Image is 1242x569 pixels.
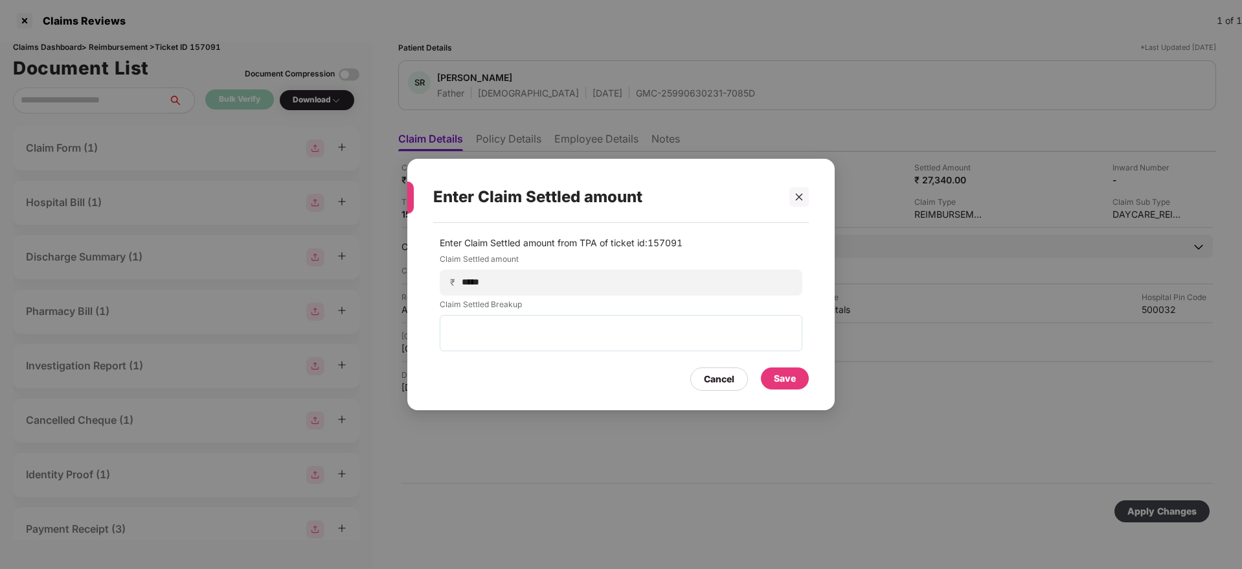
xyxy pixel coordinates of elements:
[440,236,802,250] p: Enter Claim Settled amount from TPA of ticket id: 157091
[433,172,778,222] div: Enter Claim Settled amount
[440,253,802,270] label: Claim Settled amount
[440,299,802,315] label: Claim Settled Breakup
[774,371,796,386] div: Save
[450,276,460,288] span: ₹
[704,372,734,386] div: Cancel
[795,192,804,202] span: close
